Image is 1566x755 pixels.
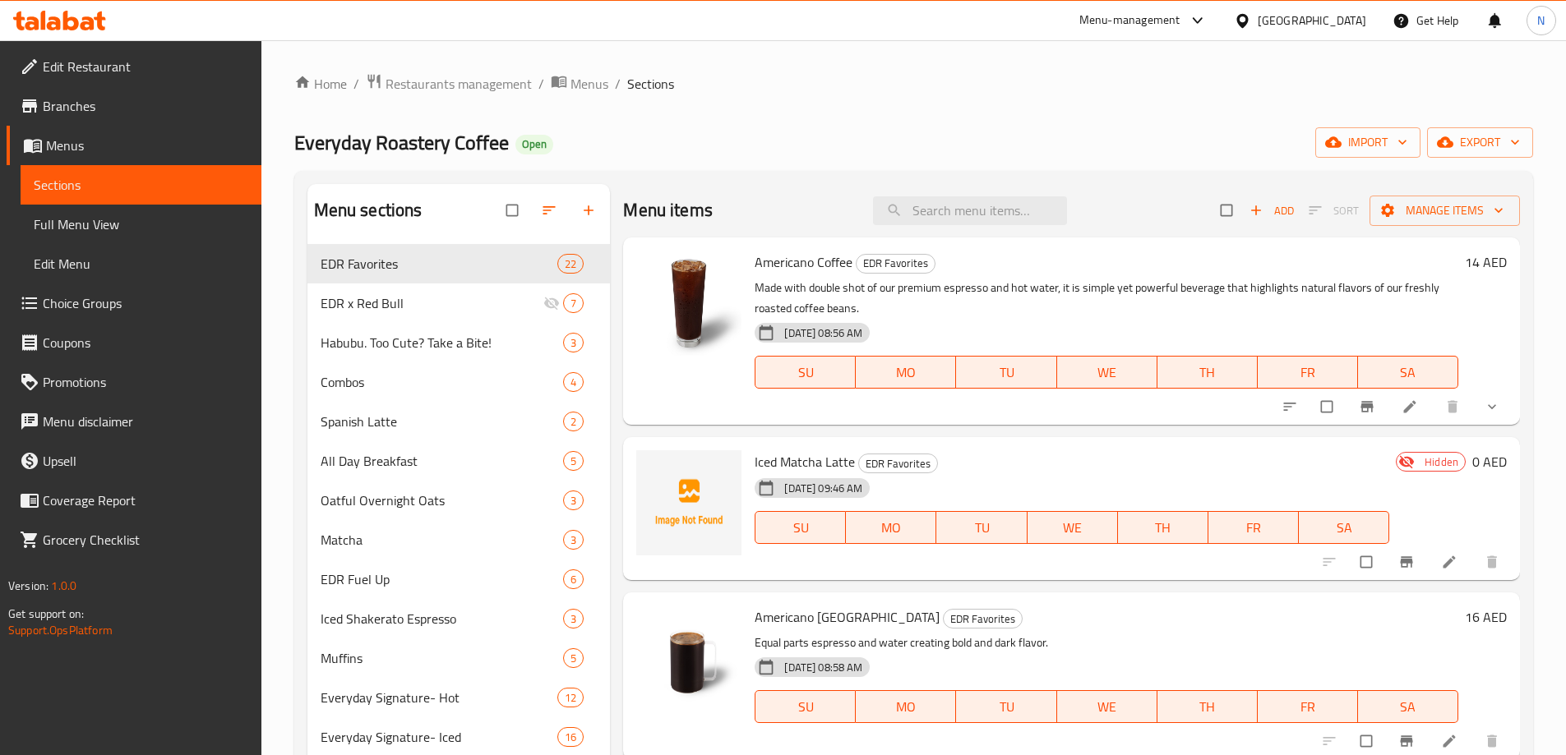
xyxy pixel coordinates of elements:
[1250,201,1294,220] span: Add
[856,690,956,723] button: MO
[1418,454,1465,470] span: Hidden
[1365,695,1452,719] span: SA
[7,323,261,362] a: Coupons
[564,493,583,509] span: 3
[321,372,564,392] div: Combos
[557,727,584,747] div: items
[1245,198,1298,223] button: Add
[1383,200,1507,221] span: Manage items
[564,611,583,627] span: 3
[321,530,564,550] div: Matcha
[943,609,1023,628] div: EDR Favorites
[755,278,1458,319] p: Made with double shot of our premium espresso and hot water, it is simple yet powerful beverage t...
[7,362,261,402] a: Promotions
[1484,398,1500,415] svg: Show Choices
[531,192,571,228] span: Sort sections
[7,47,261,86] a: Edit Restaurant
[755,356,856,389] button: SU
[1434,389,1474,425] button: delete
[755,250,852,274] span: Americano Coffee
[558,690,583,706] span: 12
[563,609,584,628] div: items
[563,372,584,392] div: items
[321,569,564,589] span: EDR Fuel Up
[564,572,583,587] span: 6
[321,293,544,313] span: EDR x Red Bull
[563,451,584,471] div: items
[627,74,674,94] span: Sections
[1440,132,1520,153] span: export
[1272,389,1311,425] button: sort-choices
[1358,690,1458,723] button: SA
[307,678,611,717] div: Everyday Signature- Hot12
[1305,516,1383,540] span: SA
[34,214,248,234] span: Full Menu View
[314,198,423,223] h2: Menu sections
[307,599,611,638] div: Iced Shakerato Espresso3
[755,605,940,629] span: Americano [GEOGRAPHIC_DATA]
[21,244,261,283] a: Edit Menu
[1157,356,1258,389] button: TH
[321,451,564,471] span: All Day Breakfast
[51,575,76,596] span: 1.0.0
[515,135,553,154] div: Open
[8,619,113,641] a: Support.OpsPlatform
[1311,391,1346,422] span: Select to update
[1465,605,1507,628] h6: 16 AED
[7,86,261,126] a: Branches
[852,516,930,540] span: MO
[321,688,558,707] span: Everyday Signature- Hot
[1057,356,1157,389] button: WE
[1208,511,1299,544] button: FR
[1328,132,1407,153] span: import
[1157,690,1258,723] button: TH
[857,254,935,273] span: EDR Favorites
[321,254,558,274] span: EDR Favorites
[762,361,849,384] span: SU
[43,530,248,550] span: Grocery Checklist
[1474,389,1513,425] button: show more
[1298,198,1370,223] span: Select section first
[564,651,583,666] span: 5
[858,453,938,473] div: EDR Favorites
[956,690,1056,723] button: TU
[563,569,584,589] div: items
[21,165,261,205] a: Sections
[1258,356,1358,389] button: FR
[1258,690,1358,723] button: FR
[8,603,84,624] span: Get support on:
[1370,196,1520,226] button: Manage items
[558,730,583,745] span: 16
[43,293,248,313] span: Choice Groups
[563,530,584,550] div: items
[497,195,531,226] span: Select all sections
[956,356,1056,389] button: TU
[321,609,564,628] span: Iced Shakerato Espresso
[943,516,1020,540] span: TU
[755,511,846,544] button: SU
[963,695,1050,719] span: TU
[1079,11,1180,30] div: Menu-management
[1427,127,1533,158] button: export
[1118,511,1208,544] button: TH
[1315,127,1420,158] button: import
[1125,516,1202,540] span: TH
[755,633,1458,653] p: Equal parts espresso and water creating bold and dark flavor.
[1441,733,1461,749] a: Edit menu item
[1472,450,1507,473] h6: 0 AED
[564,335,583,351] span: 3
[43,57,248,76] span: Edit Restaurant
[636,605,741,711] img: Americano Brazil
[762,516,839,540] span: SU
[571,74,608,94] span: Menus
[1028,511,1118,544] button: WE
[862,361,949,384] span: MO
[7,126,261,165] a: Menus
[636,450,741,555] img: Iced Matcha Latte
[321,412,564,431] span: Spanish Latte
[1474,544,1513,580] button: delete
